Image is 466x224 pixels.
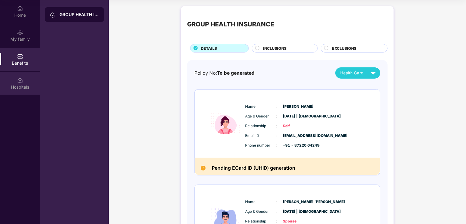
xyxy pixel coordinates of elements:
span: Health Card [340,70,363,76]
span: Relationship [245,123,276,129]
span: : [276,142,277,149]
span: [PERSON_NAME] [283,104,314,110]
span: DETAILS [201,46,217,51]
span: Age & Gender [245,114,276,119]
button: Health Card [335,67,380,79]
span: To be generated [217,70,255,76]
span: : [276,113,277,120]
span: : [276,103,277,110]
span: +91 - 87220 64249 [283,143,314,148]
span: [EMAIL_ADDRESS][DOMAIN_NAME] [283,133,314,139]
img: svg+xml;base64,PHN2ZyB3aWR0aD0iMjAiIGhlaWdodD0iMjAiIHZpZXdCb3g9IjAgMCAyMCAyMCIgZmlsbD0ibm9uZSIgeG... [17,29,23,36]
span: : [276,208,277,215]
span: [DATE] | [DEMOGRAPHIC_DATA] [283,114,314,119]
span: [PERSON_NAME] [PERSON_NAME] [283,199,314,205]
div: Policy No: [194,70,255,77]
span: : [276,132,277,139]
span: : [276,123,277,129]
span: Self [283,123,314,129]
span: Name [245,104,276,110]
span: : [276,199,277,205]
span: INCLUSIONS [263,46,286,51]
img: svg+xml;base64,PHN2ZyBpZD0iSG9tZSIgeG1sbnM9Imh0dHA6Ly93d3cudzMub3JnLzIwMDAvc3ZnIiB3aWR0aD0iMjAiIG... [17,5,23,12]
img: svg+xml;base64,PHN2ZyBpZD0iQmVuZWZpdHMiIHhtbG5zPSJodHRwOi8vd3d3LnczLm9yZy8yMDAwL3N2ZyIgd2lkdGg9Ij... [17,53,23,59]
span: Name [245,199,276,205]
span: Age & Gender [245,209,276,215]
span: EXCLUSIONS [332,46,356,51]
div: GROUP HEALTH INSURANCE [187,19,274,29]
img: svg+xml;base64,PHN2ZyB3aWR0aD0iMjAiIGhlaWdodD0iMjAiIHZpZXdCb3g9IjAgMCAyMCAyMCIgZmlsbD0ibm9uZSIgeG... [50,12,56,18]
img: svg+xml;base64,PHN2ZyB4bWxucz0iaHR0cDovL3d3dy53My5vcmcvMjAwMC9zdmciIHZpZXdCb3g9IjAgMCAyNCAyNCIgd2... [368,68,379,78]
span: [DATE] | [DEMOGRAPHIC_DATA] [283,209,314,215]
div: GROUP HEALTH INSURANCE [60,12,99,18]
img: Pending [201,166,206,171]
img: icon [207,97,244,151]
span: Phone number [245,143,276,148]
img: svg+xml;base64,PHN2ZyBpZD0iSG9zcGl0YWxzIiB4bWxucz0iaHR0cDovL3d3dy53My5vcmcvMjAwMC9zdmciIHdpZHRoPS... [17,77,23,83]
span: Email ID [245,133,276,139]
h2: Pending ECard ID (UHID) generation [212,164,295,172]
